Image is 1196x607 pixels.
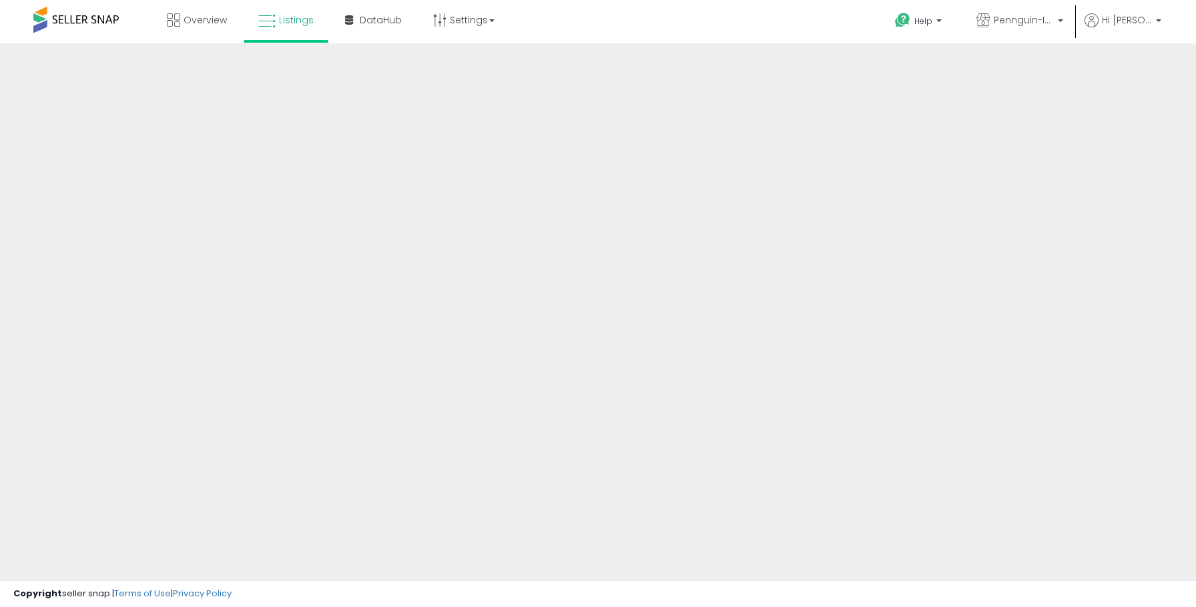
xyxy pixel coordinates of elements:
span: Listings [279,13,314,27]
a: Help [884,2,955,43]
div: seller snap | | [13,588,232,600]
span: Help [914,15,932,27]
i: Get Help [894,12,911,29]
span: Pennguin-IT-KCC [994,13,1054,27]
span: Overview [184,13,227,27]
a: Terms of Use [114,587,171,600]
a: Privacy Policy [173,587,232,600]
span: DataHub [360,13,402,27]
strong: Copyright [13,587,62,600]
a: Hi [PERSON_NAME] [1085,13,1161,43]
span: Hi [PERSON_NAME] [1102,13,1152,27]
